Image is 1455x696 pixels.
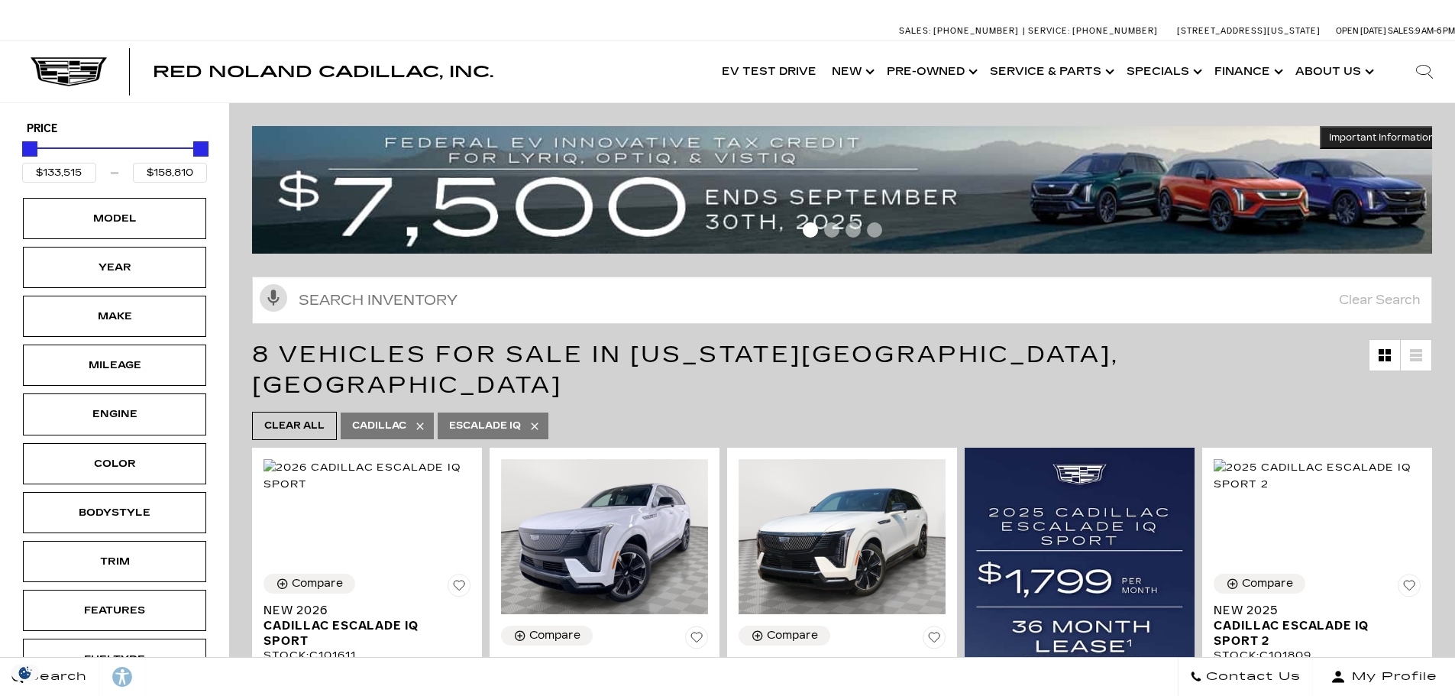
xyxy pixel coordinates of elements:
div: YearYear [23,247,206,288]
span: Go to slide 1 [803,222,818,238]
span: Cadillac ESCALADE IQ Sport [264,618,459,649]
button: Open user profile menu [1313,658,1455,696]
span: Sales: [899,26,931,36]
a: Pre-Owned [879,41,982,102]
div: Compare [529,629,580,643]
img: 2026 Cadillac ESCALADE IQ Sport [264,459,470,493]
span: Service: [1028,26,1070,36]
section: Click to Open Cookie Consent Modal [8,665,43,681]
span: Cadillac [352,416,406,435]
svg: Click to toggle on voice search [260,284,287,312]
img: 2025 Cadillac ESCALADE IQ Sport 2 [1214,459,1421,493]
a: New 2025Cadillac ESCALADE IQ Sport 2 [1214,603,1421,649]
div: Bodystyle [76,504,153,521]
span: Go to slide 3 [846,222,861,238]
button: Save Vehicle [685,626,708,655]
img: Opt-Out Icon [8,665,43,681]
span: Go to slide 4 [867,222,882,238]
button: Compare Vehicle [264,574,355,594]
div: Stock : C101809 [1214,649,1421,662]
span: Contact Us [1202,666,1301,688]
img: 2025 Cadillac ESCALADE IQ Sport 1 [501,459,708,614]
span: New 2025 [501,655,697,670]
span: Red Noland Cadillac, Inc. [153,63,493,81]
a: Service & Parts [982,41,1119,102]
span: Important Information [1329,131,1434,144]
div: Engine [76,406,153,422]
div: Make [76,308,153,325]
div: Stock : C101611 [264,649,470,662]
a: Red Noland Cadillac, Inc. [153,64,493,79]
input: Maximum [133,163,207,183]
a: Specials [1119,41,1207,102]
input: Search Inventory [252,277,1432,324]
span: New 2026 [264,603,459,618]
div: Features [76,602,153,619]
span: Search [24,666,87,688]
h5: Price [27,122,202,136]
span: Clear All [264,416,325,435]
span: Escalade IQ [449,416,521,435]
div: Compare [1242,577,1293,591]
div: FueltypeFueltype [23,639,206,680]
div: ColorColor [23,443,206,484]
button: Save Vehicle [923,626,946,655]
div: Compare [292,577,343,591]
span: [PHONE_NUMBER] [1072,26,1158,36]
div: MileageMileage [23,345,206,386]
span: 8 Vehicles for Sale in [US_STATE][GEOGRAPHIC_DATA], [GEOGRAPHIC_DATA] [252,341,1119,399]
div: Color [76,455,153,472]
button: Compare Vehicle [501,626,593,646]
div: Fueltype [76,651,153,668]
button: Important Information [1320,126,1444,149]
div: EngineEngine [23,393,206,435]
span: My Profile [1346,666,1437,688]
button: Save Vehicle [1398,574,1421,603]
div: FeaturesFeatures [23,590,206,631]
div: Mileage [76,357,153,374]
span: Open [DATE] [1336,26,1386,36]
div: Price [22,136,207,183]
img: Cadillac Dark Logo with Cadillac White Text [31,57,107,86]
a: EV Test Drive [714,41,824,102]
a: Contact Us [1178,658,1313,696]
span: 9 AM-6 PM [1415,26,1455,36]
div: Maximum Price [193,141,209,157]
span: New 2025 [1214,603,1409,618]
span: Sales: [1388,26,1415,36]
a: Sales: [PHONE_NUMBER] [899,27,1023,35]
div: Trim [76,553,153,570]
button: Compare Vehicle [1214,574,1305,594]
div: Year [76,259,153,276]
a: Finance [1207,41,1288,102]
button: Save Vehicle [448,574,470,603]
input: Minimum [22,163,96,183]
div: ModelModel [23,198,206,239]
div: Model [76,210,153,227]
a: Service: [PHONE_NUMBER] [1023,27,1162,35]
a: New [824,41,879,102]
div: BodystyleBodystyle [23,492,206,533]
img: 2025 Cadillac ESCALADE IQ Sport 2 [739,459,946,614]
div: MakeMake [23,296,206,337]
span: Go to slide 2 [824,222,839,238]
button: Compare Vehicle [739,626,830,646]
a: [STREET_ADDRESS][US_STATE] [1177,26,1321,36]
span: New 2025 [739,655,934,670]
div: Minimum Price [22,141,37,157]
span: [PHONE_NUMBER] [933,26,1019,36]
a: New 2026Cadillac ESCALADE IQ Sport [264,603,470,649]
a: About Us [1288,41,1379,102]
span: Cadillac ESCALADE IQ Sport 2 [1214,618,1409,649]
img: vrp-tax-ending-august-version [252,126,1444,254]
div: TrimTrim [23,541,206,582]
div: Compare [767,629,818,643]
